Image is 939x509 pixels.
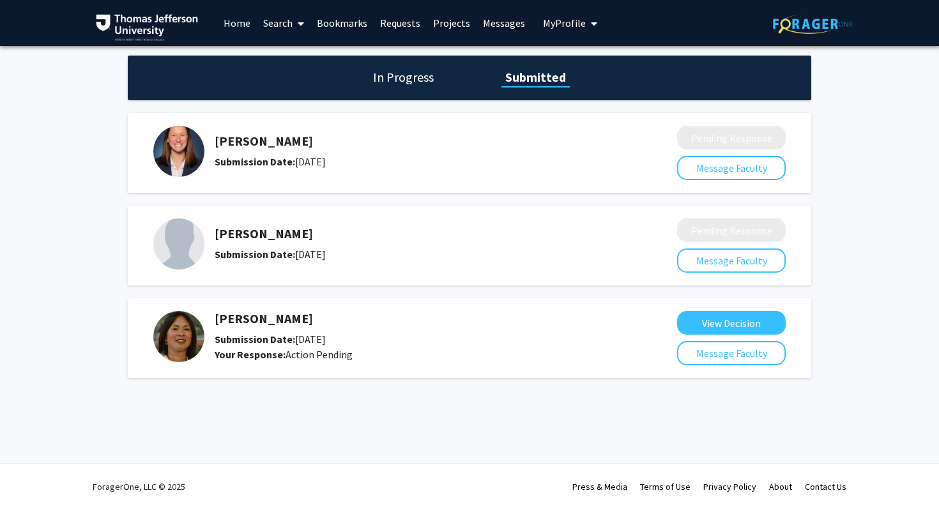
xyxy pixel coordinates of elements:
[677,126,786,149] button: Pending Response
[769,481,792,492] a: About
[805,481,846,492] a: Contact Us
[572,481,627,492] a: Press & Media
[543,17,586,29] span: My Profile
[215,347,609,362] div: Action Pending
[10,303,222,499] iframe: Chat
[96,14,198,41] img: Thomas Jefferson University Logo
[215,155,295,168] b: Submission Date:
[477,1,531,45] a: Messages
[215,348,286,361] b: Your Response:
[703,481,756,492] a: Privacy Policy
[215,311,609,326] h5: [PERSON_NAME]
[374,1,427,45] a: Requests
[215,133,609,149] h5: [PERSON_NAME]
[310,1,374,45] a: Bookmarks
[677,341,786,365] button: Message Faculty
[677,347,786,360] a: Message Faculty
[215,248,295,261] b: Submission Date:
[153,126,204,177] img: Profile Picture
[773,14,853,34] img: ForagerOne Logo
[215,333,295,346] b: Submission Date:
[217,1,257,45] a: Home
[215,247,609,262] div: [DATE]
[427,1,477,45] a: Projects
[677,156,786,180] button: Message Faculty
[677,218,786,242] button: Pending Response
[153,218,204,270] img: Profile Picture
[369,68,438,86] h1: In Progress
[677,254,786,267] a: Message Faculty
[215,226,609,241] h5: [PERSON_NAME]
[677,311,786,335] button: View Decision
[215,331,609,347] div: [DATE]
[257,1,310,45] a: Search
[215,154,609,169] div: [DATE]
[501,68,570,86] h1: Submitted
[677,248,786,273] button: Message Faculty
[640,481,691,492] a: Terms of Use
[677,162,786,174] a: Message Faculty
